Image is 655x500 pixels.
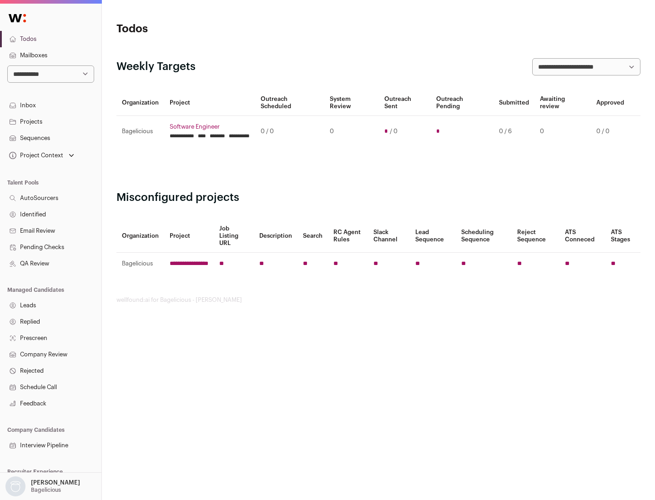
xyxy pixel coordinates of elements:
[116,22,291,36] h1: Todos
[214,220,254,253] th: Job Listing URL
[328,220,368,253] th: RC Agent Rules
[255,90,324,116] th: Outreach Scheduled
[7,152,63,159] div: Project Context
[591,90,630,116] th: Approved
[7,149,76,162] button: Open dropdown
[591,116,630,147] td: 0 / 0
[116,190,640,205] h2: Misconfigured projects
[116,60,196,74] h2: Weekly Targets
[431,90,493,116] th: Outreach Pending
[116,90,164,116] th: Organization
[164,90,255,116] th: Project
[494,116,534,147] td: 0 / 6
[116,253,164,275] td: Bagelicious
[494,90,534,116] th: Submitted
[390,128,398,135] span: / 0
[512,220,560,253] th: Reject Sequence
[31,479,80,486] p: [PERSON_NAME]
[410,220,456,253] th: Lead Sequence
[170,123,250,130] a: Software Engineer
[31,486,61,494] p: Bagelicious
[255,116,324,147] td: 0 / 0
[368,220,410,253] th: Slack Channel
[4,9,31,27] img: Wellfound
[116,296,640,304] footer: wellfound:ai for Bagelicious - [PERSON_NAME]
[559,220,605,253] th: ATS Conneced
[116,116,164,147] td: Bagelicious
[379,90,431,116] th: Outreach Sent
[297,220,328,253] th: Search
[534,90,591,116] th: Awaiting review
[164,220,214,253] th: Project
[254,220,297,253] th: Description
[4,476,82,496] button: Open dropdown
[534,116,591,147] td: 0
[605,220,640,253] th: ATS Stages
[116,220,164,253] th: Organization
[324,90,378,116] th: System Review
[324,116,378,147] td: 0
[5,476,25,496] img: nopic.png
[456,220,512,253] th: Scheduling Sequence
